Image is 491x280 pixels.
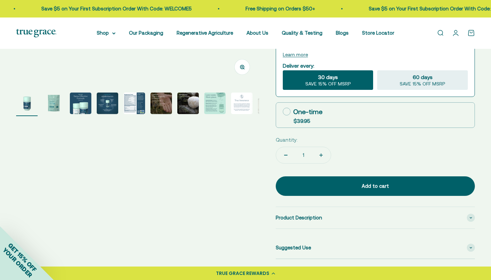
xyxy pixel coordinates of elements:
button: Decrease quantity [276,147,296,163]
span: Suggested Use [276,244,311,252]
img: Daily Men's 50+ Multivitamin [177,93,199,114]
summary: Shop [97,29,116,37]
button: Add to cart [276,176,475,196]
span: Product Description [276,214,322,222]
img: Daily Men's 50+ Multivitamin [204,93,226,114]
img: Daily Men's 50+ Multivitamin [124,93,145,114]
button: Go to item 10 [258,98,279,116]
p: Save $5 on Your First Subscription Order With Code: WELCOME5 [41,5,191,13]
div: Add to cart [289,182,461,190]
a: About Us [247,30,268,36]
a: Store Locator [362,30,394,36]
img: Daily Men's 50+ Multivitamin [16,93,38,114]
button: Go to item 3 [70,93,91,116]
span: GET 15% OFF [7,242,38,273]
button: Go to item 6 [150,93,172,116]
button: Go to item 9 [231,93,253,116]
summary: Suggested Use [276,237,475,258]
summary: Product Description [276,207,475,229]
button: Increase quantity [311,147,331,163]
button: Go to item 4 [97,93,118,116]
a: Quality & Testing [282,30,322,36]
button: Go to item 7 [177,93,199,116]
img: Daily Men's 50+ Multivitamin [70,93,91,114]
img: Daily Men's 50+ Multivitamin [231,93,253,114]
img: Daily Men's 50+ Multivitamin [150,93,172,114]
a: Regenerative Agriculture [177,30,233,36]
label: Quantity: [276,136,298,144]
button: Go to item 1 [16,93,38,116]
a: Our Packaging [129,30,163,36]
button: Go to item 8 [204,93,226,116]
button: Go to item 5 [124,93,145,116]
button: Go to item 2 [43,93,64,116]
div: TRUE GRACE REWARDS [216,270,269,277]
a: Blogs [336,30,349,36]
img: Daily Multivitamin for Energy, Longevity, Heart Health, & Memory Support* - L-ergothioneine to su... [43,93,64,114]
span: YOUR ORDER [1,246,34,279]
a: Free Shipping on Orders $50+ [245,6,315,11]
img: Daily Men's 50+ Multivitamin [97,93,118,114]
